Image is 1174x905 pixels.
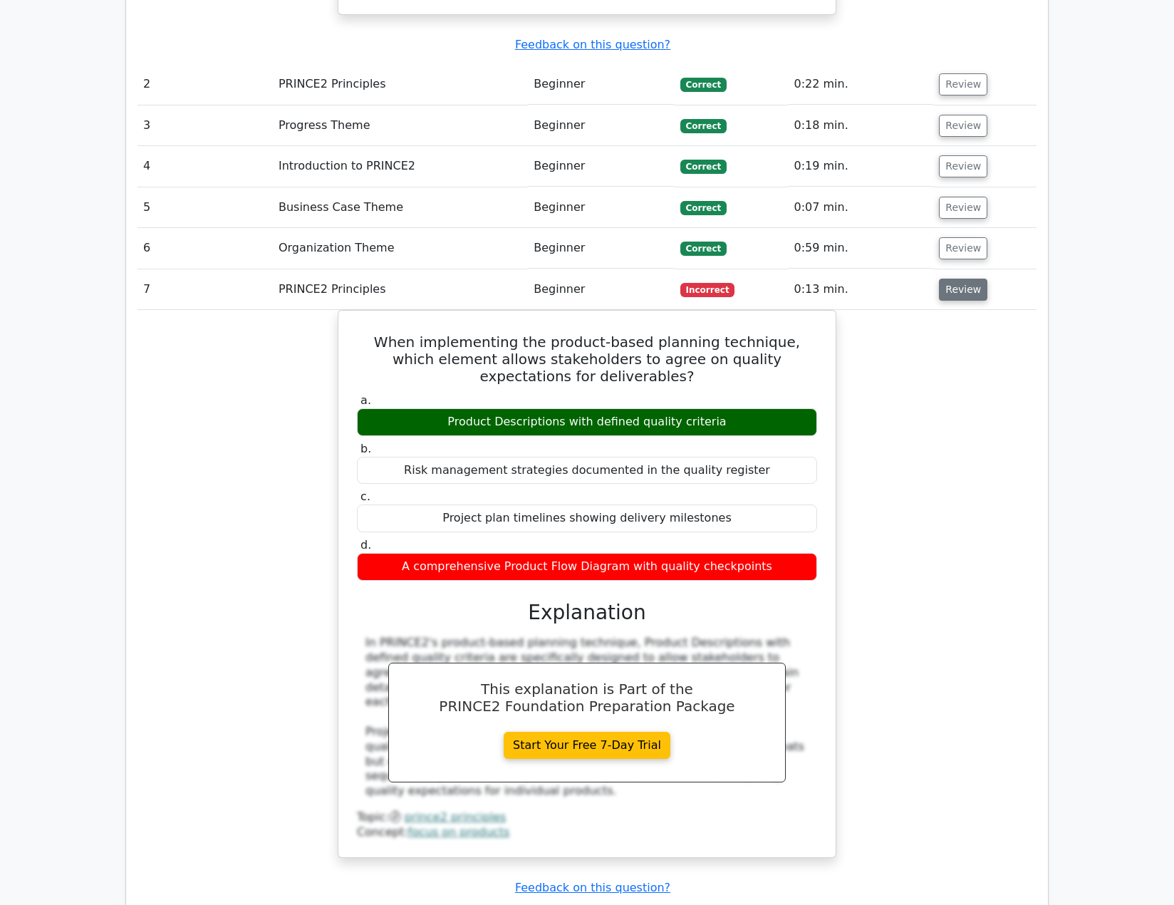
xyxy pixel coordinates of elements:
td: 0:13 min. [788,269,933,310]
span: c. [360,490,370,503]
span: Incorrect [680,283,735,297]
td: 0:07 min. [788,187,933,228]
div: A comprehensive Product Flow Diagram with quality checkpoints [357,553,817,581]
a: Feedback on this question? [515,38,670,51]
span: a. [360,393,371,407]
td: PRINCE2 Principles [273,269,528,310]
td: Beginner [528,228,674,269]
a: focus on products [408,825,510,839]
button: Review [939,155,987,177]
button: Review [939,115,987,137]
td: 4 [137,146,273,187]
td: Business Case Theme [273,187,528,228]
div: Project plan timelines showing delivery milestones [357,505,817,532]
span: Correct [680,242,727,256]
td: PRINCE2 Principles [273,64,528,105]
td: 7 [137,269,273,310]
h5: When implementing the product-based planning technique, which element allows stakeholders to agre... [355,333,819,385]
span: b. [360,442,371,455]
td: 3 [137,105,273,146]
button: Review [939,197,987,219]
td: Organization Theme [273,228,528,269]
a: Feedback on this question? [515,881,670,894]
h3: Explanation [365,601,809,625]
td: 0:19 min. [788,146,933,187]
td: Progress Theme [273,105,528,146]
td: Beginner [528,269,674,310]
span: Correct [680,201,727,215]
span: Correct [680,78,727,92]
td: 6 [137,228,273,269]
td: Beginner [528,64,674,105]
button: Review [939,237,987,259]
td: Beginner [528,187,674,228]
div: Topic: [357,810,817,825]
td: Introduction to PRINCE2 [273,146,528,187]
span: Correct [680,119,727,133]
button: Review [939,279,987,301]
td: 0:22 min. [788,64,933,105]
span: d. [360,538,371,552]
td: Beginner [528,146,674,187]
a: prince2 principles [405,810,507,824]
td: Beginner [528,105,674,146]
button: Review [939,73,987,95]
td: 0:59 min. [788,228,933,269]
div: Concept: [357,825,817,840]
td: 5 [137,187,273,228]
a: Start Your Free 7-Day Trial [504,732,670,759]
span: Correct [680,160,727,174]
td: 0:18 min. [788,105,933,146]
div: In PRINCE2's product-based planning technique, Product Descriptions with defined quality criteria... [365,636,809,799]
div: Risk management strategies documented in the quality register [357,457,817,485]
div: Product Descriptions with defined quality criteria [357,408,817,436]
td: 2 [137,64,273,105]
